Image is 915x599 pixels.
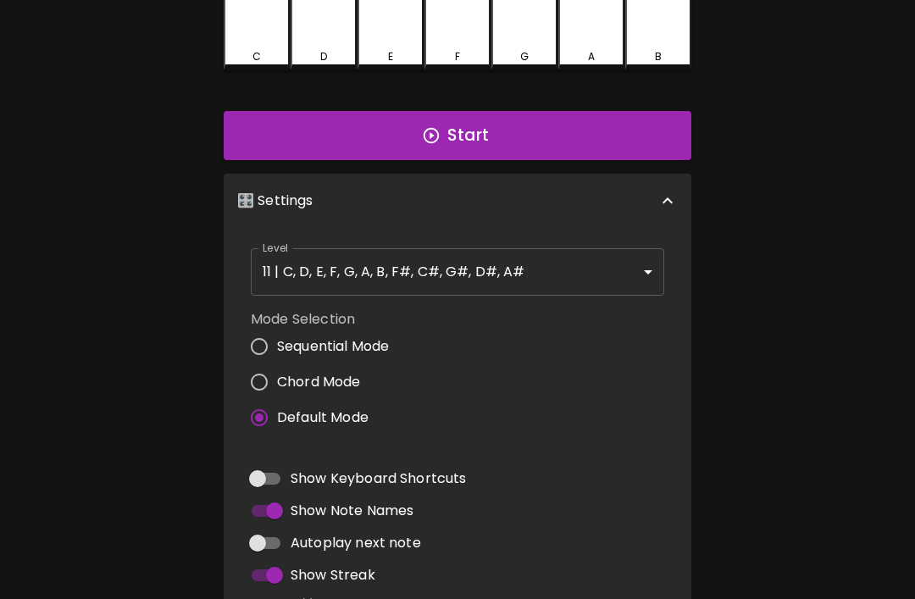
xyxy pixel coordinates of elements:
[291,566,375,586] span: Show Streak
[520,50,529,65] div: G
[224,112,691,161] button: Start
[388,50,393,65] div: E
[320,50,327,65] div: D
[277,408,369,429] span: Default Mode
[655,50,662,65] div: B
[237,191,313,212] p: 🎛️ Settings
[291,534,421,554] span: Autoplay next note
[588,50,595,65] div: A
[224,175,691,229] div: 🎛️ Settings
[455,50,460,65] div: F
[251,249,664,297] div: 11 | C, D, E, F, G, A, B, F#, C#, G#, D#, A#
[277,337,389,358] span: Sequential Mode
[263,241,289,256] label: Level
[291,502,413,522] span: Show Note Names
[252,50,261,65] div: C
[277,373,361,393] span: Chord Mode
[251,310,402,330] label: Mode Selection
[291,469,466,490] span: Show Keyboard Shortcuts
